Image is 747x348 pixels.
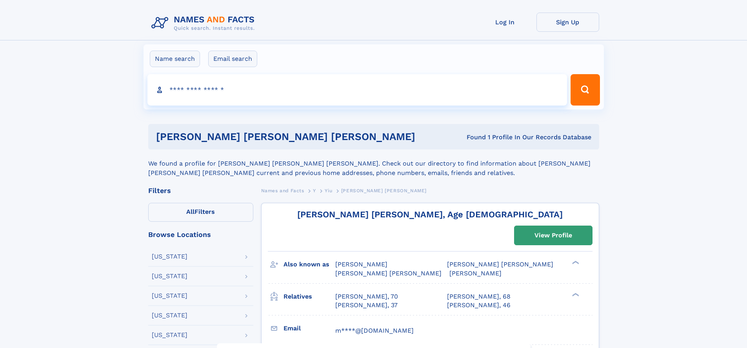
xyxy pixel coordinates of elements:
[335,270,442,277] span: [PERSON_NAME] [PERSON_NAME]
[152,312,187,319] div: [US_STATE]
[447,292,511,301] a: [PERSON_NAME], 68
[148,187,253,194] div: Filters
[152,293,187,299] div: [US_STATE]
[325,188,332,193] span: Yiu
[335,301,398,310] a: [PERSON_NAME], 37
[284,322,335,335] h3: Email
[148,231,253,238] div: Browse Locations
[570,260,580,265] div: ❯
[150,51,200,67] label: Name search
[208,51,257,67] label: Email search
[148,149,599,178] div: We found a profile for [PERSON_NAME] [PERSON_NAME] [PERSON_NAME]. Check out our directory to find...
[341,188,427,193] span: [PERSON_NAME] [PERSON_NAME]
[152,273,187,279] div: [US_STATE]
[186,208,194,215] span: All
[514,226,592,245] a: View Profile
[570,292,580,297] div: ❯
[148,13,261,34] img: Logo Names and Facts
[147,74,567,106] input: search input
[447,261,553,268] span: [PERSON_NAME] [PERSON_NAME]
[152,332,187,338] div: [US_STATE]
[284,290,335,303] h3: Relatives
[156,132,441,142] h1: [PERSON_NAME] [PERSON_NAME] [PERSON_NAME]
[536,13,599,32] a: Sign Up
[335,292,398,301] a: [PERSON_NAME], 70
[313,186,316,195] a: Y
[571,74,600,106] button: Search Button
[449,270,502,277] span: [PERSON_NAME]
[447,301,511,310] a: [PERSON_NAME], 46
[284,258,335,271] h3: Also known as
[474,13,536,32] a: Log In
[148,203,253,222] label: Filters
[441,133,591,142] div: Found 1 Profile In Our Records Database
[313,188,316,193] span: Y
[297,210,563,219] a: [PERSON_NAME] [PERSON_NAME], Age [DEMOGRAPHIC_DATA]
[152,253,187,260] div: [US_STATE]
[261,186,304,195] a: Names and Facts
[335,261,387,268] span: [PERSON_NAME]
[325,186,332,195] a: Yiu
[534,226,572,244] div: View Profile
